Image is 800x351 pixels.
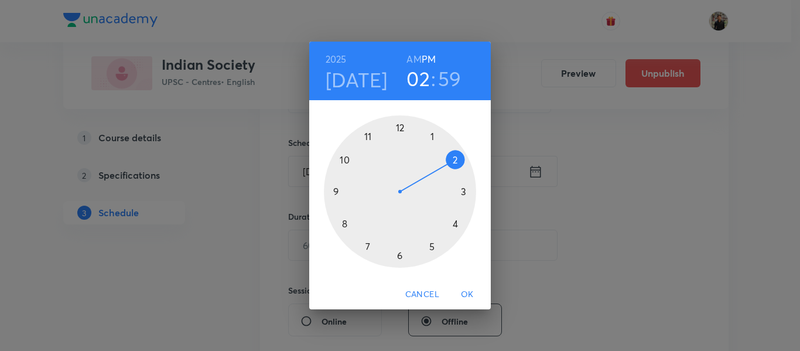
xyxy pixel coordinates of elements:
[405,287,439,302] span: Cancel
[453,287,481,302] span: OK
[406,66,430,91] button: 02
[401,284,444,305] button: Cancel
[406,51,421,67] button: AM
[431,66,436,91] h3: :
[326,67,388,92] button: [DATE]
[449,284,486,305] button: OK
[438,66,461,91] button: 59
[326,51,347,67] button: 2025
[422,51,436,67] button: PM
